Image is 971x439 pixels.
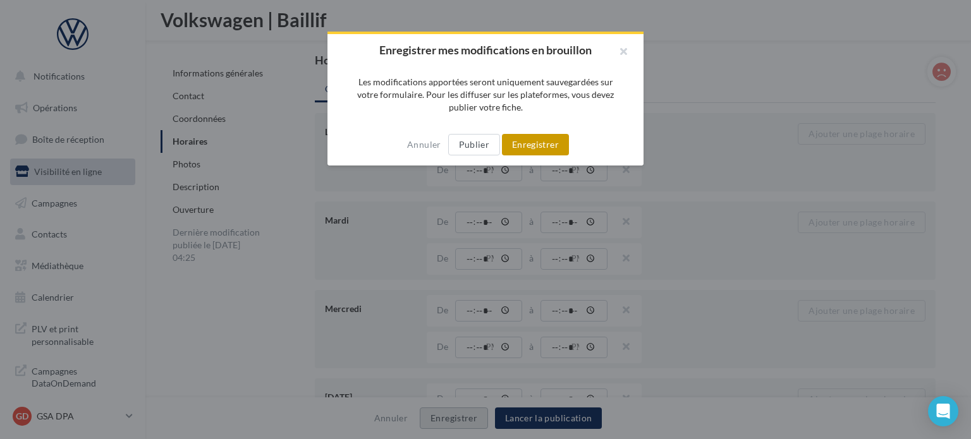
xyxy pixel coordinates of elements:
[348,44,623,56] h2: Enregistrer mes modifications en brouillon
[502,134,569,155] button: Enregistrer
[448,134,500,155] button: Publier
[348,76,623,114] p: Les modifications apportées seront uniquement sauvegardées sur votre formulaire. Pour les diffuse...
[402,137,446,152] button: Annuler
[928,396,958,426] div: Open Intercom Messenger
